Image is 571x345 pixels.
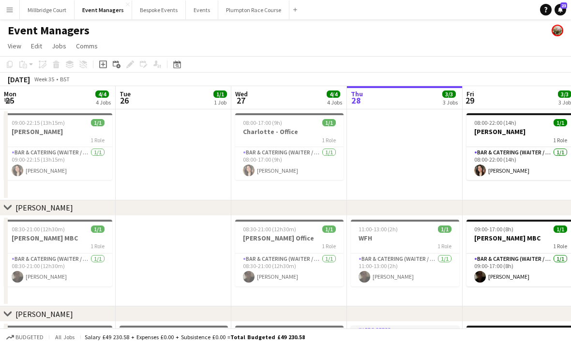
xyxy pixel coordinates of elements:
h3: [PERSON_NAME] Office [235,234,344,242]
span: 1/1 [554,225,567,233]
app-card-role: Bar & Catering (Waiter / waitress)1/109:00-22:15 (13h15m)[PERSON_NAME] [4,147,112,180]
button: Bespoke Events [132,0,186,19]
span: Jobs [52,42,66,50]
a: Jobs [48,40,70,52]
span: 1/1 [91,225,105,233]
span: 1/1 [322,119,336,126]
span: 1 Role [322,242,336,250]
span: 25 [2,95,16,106]
div: BST [60,75,70,83]
div: [PERSON_NAME] [15,309,73,319]
app-job-card: 11:00-13:00 (2h)1/1WFH1 RoleBar & Catering (Waiter / waitress)1/111:00-13:00 (2h)[PERSON_NAME] [351,220,459,286]
div: Salary £49 230.58 + Expenses £0.00 + Subsistence £0.00 = [85,333,305,341]
button: Events [186,0,218,19]
span: Wed [235,90,248,98]
span: 1/1 [213,90,227,98]
span: 29 [465,95,474,106]
span: 1 Role [553,242,567,250]
span: 09:00-17:00 (8h) [474,225,513,233]
span: 4/4 [95,90,109,98]
span: 1/1 [91,119,105,126]
button: Plumpton Race Course [218,0,289,19]
span: Total Budgeted £49 230.58 [230,333,305,341]
div: 4 Jobs [327,99,342,106]
span: 11:00-13:00 (2h) [359,225,398,233]
app-card-role: Bar & Catering (Waiter / waitress)1/108:00-17:00 (9h)[PERSON_NAME] [235,147,344,180]
span: Tue [120,90,131,98]
span: 08:00-17:00 (9h) [243,119,282,126]
h1: Event Managers [8,23,90,38]
span: 1/1 [554,119,567,126]
button: Budgeted [5,332,45,343]
h3: [PERSON_NAME] [4,127,112,136]
div: 3 Jobs [443,99,458,106]
span: Comms [76,42,98,50]
span: 1 Role [553,136,567,144]
span: All jobs [53,333,76,341]
app-user-avatar: Staffing Manager [552,25,563,36]
span: 4/4 [327,90,340,98]
button: Event Managers [75,0,132,19]
span: Edit [31,42,42,50]
span: 26 [118,95,131,106]
span: 1 Role [322,136,336,144]
h3: WFH [351,234,459,242]
span: 3/3 [442,90,456,98]
div: [DATE] [8,75,30,84]
app-card-role: Bar & Catering (Waiter / waitress)1/111:00-13:00 (2h)[PERSON_NAME] [351,254,459,286]
a: View [4,40,25,52]
app-card-role: Bar & Catering (Waiter / waitress)1/108:30-21:00 (12h30m)[PERSON_NAME] [4,254,112,286]
div: 4 Jobs [96,99,111,106]
span: 1 Role [437,242,451,250]
span: 23 [560,2,567,9]
span: 08:00-22:00 (14h) [474,119,516,126]
app-job-card: 08:00-17:00 (9h)1/1Charlotte - Office1 RoleBar & Catering (Waiter / waitress)1/108:00-17:00 (9h)[... [235,113,344,180]
span: 09:00-22:15 (13h15m) [12,119,65,126]
div: 1 Job [214,99,226,106]
span: 28 [349,95,363,106]
h3: [PERSON_NAME] MBC [4,234,112,242]
span: 1 Role [90,242,105,250]
a: Comms [72,40,102,52]
span: Thu [351,90,363,98]
div: [PERSON_NAME] [15,203,73,212]
span: Mon [4,90,16,98]
span: Budgeted [15,334,44,341]
h3: Charlotte - Office [235,127,344,136]
span: View [8,42,21,50]
span: 1/1 [438,225,451,233]
app-job-card: 08:30-21:00 (12h30m)1/1[PERSON_NAME] MBC1 RoleBar & Catering (Waiter / waitress)1/108:30-21:00 (1... [4,220,112,286]
a: 23 [555,4,566,15]
button: Millbridge Court [20,0,75,19]
span: 1/1 [322,225,336,233]
span: 08:30-21:00 (12h30m) [243,225,296,233]
div: In progress [351,326,459,333]
span: Fri [466,90,474,98]
span: Week 35 [32,75,56,83]
span: 27 [234,95,248,106]
app-job-card: 09:00-22:15 (13h15m)1/1[PERSON_NAME]1 RoleBar & Catering (Waiter / waitress)1/109:00-22:15 (13h15... [4,113,112,180]
a: Edit [27,40,46,52]
app-job-card: 08:30-21:00 (12h30m)1/1[PERSON_NAME] Office1 RoleBar & Catering (Waiter / waitress)1/108:30-21:00... [235,220,344,286]
app-card-role: Bar & Catering (Waiter / waitress)1/108:30-21:00 (12h30m)[PERSON_NAME] [235,254,344,286]
span: 08:30-21:00 (12h30m) [12,225,65,233]
span: 1 Role [90,136,105,144]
